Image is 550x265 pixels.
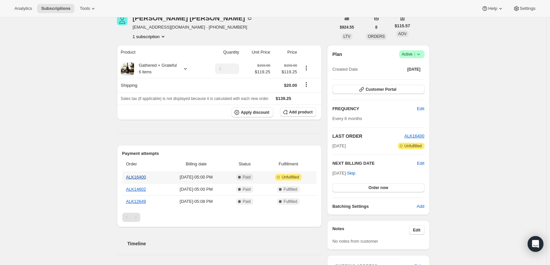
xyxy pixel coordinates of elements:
span: Fulfillment [264,161,313,167]
span: [DATE] [407,67,421,72]
th: Price [272,45,299,60]
span: Help [488,6,497,11]
span: Order now [369,185,388,190]
div: Gathered + Grateful [134,62,177,75]
button: Customer Portal [332,85,424,94]
a: ALK14602 [126,187,146,192]
span: Add [417,203,424,210]
th: Product [117,45,203,60]
span: $119.25 [274,69,297,75]
button: Product actions [133,33,166,40]
span: [DATE] · 05:00 PM [167,174,225,181]
span: 8 [375,25,377,30]
button: Edit [413,104,428,114]
button: Subscriptions [37,4,74,13]
button: Skip [343,168,359,179]
div: [PERSON_NAME] [PERSON_NAME] [133,15,253,21]
span: Rebecca Abbonizio [117,15,127,25]
a: ALK16400 [126,175,146,180]
img: product img [121,62,134,75]
span: Fulfilled [284,187,297,192]
button: Shipping actions [301,81,312,88]
button: ALK16400 [404,133,425,139]
span: [DATE] · 05:08 PM [167,198,225,205]
button: Analytics [11,4,36,13]
span: Created Date [332,66,358,73]
small: 6 items [139,70,152,74]
h2: NEXT BILLING DATE [332,160,417,167]
span: Paid [243,187,251,192]
span: Fulfilled [284,199,297,204]
a: ALK12649 [126,199,146,204]
span: Every 6 months [332,116,362,121]
span: Status [229,161,260,167]
button: Tools [76,4,100,13]
button: [DATE] [403,65,425,74]
th: Quantity [203,45,241,60]
h2: LAST ORDER [332,133,404,139]
button: Settings [509,4,539,13]
h6: Batching Settings [332,203,417,210]
span: Unfulfilled [282,175,299,180]
span: $119.25 [255,69,270,75]
h2: Plan [332,51,342,58]
span: Apply discount [241,110,269,115]
span: [DATE] · [332,171,355,176]
span: $115.57 [395,23,410,29]
span: [DATE] [332,143,346,149]
span: Sales tax (if applicable) is not displayed because it is calculated with each new order. [121,96,269,101]
span: AOV [398,32,406,36]
button: Add [413,201,428,212]
span: ORDERS [368,34,385,39]
button: Order now [332,183,424,192]
span: Settings [520,6,536,11]
span: Billing date [167,161,225,167]
h3: Notes [332,226,409,235]
div: Open Intercom Messenger [528,236,543,252]
span: $924.55 [340,25,354,30]
span: Subscriptions [41,6,70,11]
a: ALK16400 [404,133,425,138]
th: Shipping [117,78,203,92]
button: $924.55 [336,23,358,32]
span: [DATE] · 05:00 PM [167,186,225,193]
span: Tools [80,6,90,11]
span: Paid [243,175,251,180]
button: Product actions [301,64,312,72]
span: No notes from customer [332,239,378,244]
span: $139.25 [276,96,291,101]
h2: Payment attempts [122,150,317,157]
span: Edit [413,228,421,233]
button: Edit [409,226,425,235]
h2: FREQUENCY [332,106,417,112]
span: Skip [347,170,355,177]
button: Add product [280,108,316,117]
span: LTV [344,34,350,39]
span: $20.00 [284,83,297,88]
span: Edit [417,106,424,112]
th: Order [122,157,165,171]
button: Help [478,4,508,13]
span: Active [402,51,422,58]
span: Unfulfilled [404,143,422,149]
small: $159.00 [284,63,297,67]
button: Apply discount [232,108,273,117]
button: Edit [417,160,424,167]
small: $159.00 [257,63,270,67]
span: | [414,52,415,57]
span: Add product [289,109,313,115]
th: Unit Price [241,45,272,60]
span: [EMAIL_ADDRESS][DOMAIN_NAME] · [PHONE_NUMBER] [133,24,253,31]
span: Customer Portal [366,87,396,92]
nav: Pagination [122,213,317,222]
span: Analytics [14,6,32,11]
h2: Timeline [127,240,322,247]
button: 8 [371,23,381,32]
span: Paid [243,199,251,204]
